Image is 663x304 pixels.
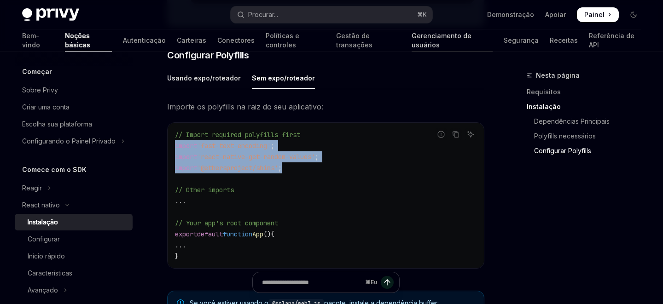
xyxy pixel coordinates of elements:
[336,29,401,52] a: Gestão de transações
[262,272,361,293] input: Faça uma pergunta...
[527,88,561,96] font: Requisitos
[412,32,471,49] font: Gerenciamento de usuários
[545,10,566,19] a: Apoiar
[527,99,648,114] a: Instalação
[423,11,427,18] font: K
[22,120,92,128] font: Escolha sua plataforma
[217,36,255,44] font: Conectores
[197,153,315,161] span: 'react-native-get-random-values'
[15,116,133,132] a: Escolha sua plataforma
[175,241,186,249] span: ...
[465,128,477,140] button: Pergunte à IA
[167,74,241,82] font: Usando expo/roteador
[65,32,90,49] font: Noções básicas
[65,29,112,52] a: Noções básicas
[252,74,315,82] font: Sem expo/roteador
[534,132,596,140] font: Polyfills necessários
[589,32,634,49] font: Referência de API
[450,128,462,140] button: Copie o conteúdo do bloco de código
[223,230,252,238] span: function
[15,180,133,196] button: Alternar seção React
[28,218,58,226] font: Instalação
[527,129,648,143] a: Polyfills necessários
[550,29,578,52] a: Receitas
[28,252,65,260] font: Início rápido
[197,230,223,238] span: default
[584,11,605,18] font: Painel
[487,10,534,19] a: Demonstração
[487,11,534,18] font: Demonstração
[545,11,566,18] font: Apoiar
[28,286,58,294] font: Avançado
[22,184,42,192] font: Reagir
[175,164,197,172] span: import
[336,32,372,49] font: Gestão de transações
[22,32,40,49] font: Bem-vindo
[175,252,179,260] span: }
[527,143,648,158] a: Configurar Polyfills
[15,282,133,298] button: Alternar seção Avançado
[175,197,186,205] span: ...
[123,36,166,44] font: Autenticação
[175,131,300,139] span: // Import required polyfills first
[15,99,133,115] a: Criar uma conta
[197,164,278,172] span: '@ethersproject/shims'
[217,29,255,52] a: Conectores
[527,103,561,110] font: Instalação
[252,230,263,238] span: App
[536,71,580,79] font: Nesta página
[167,102,323,111] font: Importe os polyfills na raiz do seu aplicativo:
[271,142,274,150] span: ;
[123,29,166,52] a: Autenticação
[175,219,278,227] span: // Your app's root component
[15,133,133,149] button: Alternar a seção Configurando o Painel Privado
[15,265,133,281] a: Características
[550,36,578,44] font: Receitas
[527,85,648,99] a: Requisitos
[15,231,133,247] a: Configurar
[589,29,641,52] a: Referência de API
[15,82,133,98] a: Sobre Privy
[435,128,447,140] button: Relatar código incorreto
[15,214,133,230] a: Instalação
[175,153,197,161] span: import
[381,276,394,289] button: Enviar mensagem
[266,29,325,52] a: Políticas e controles
[15,197,133,213] button: Alternar seção React Native
[417,11,423,18] font: ⌘
[504,29,539,52] a: Segurança
[248,11,278,18] font: Procurar...
[22,103,70,111] font: Criar uma conta
[175,142,197,150] span: import
[266,32,299,49] font: Políticas e controles
[271,230,274,238] span: {
[534,147,591,155] font: Configurar Polyfills
[22,86,58,94] font: Sobre Privy
[15,248,133,264] a: Início rápido
[167,50,249,61] font: Configurar Polyfills
[278,164,282,172] span: ;
[22,29,54,52] a: Bem-vindo
[175,230,197,238] span: export
[177,36,206,44] font: Carteiras
[412,29,493,52] a: Gerenciamento de usuários
[504,36,539,44] font: Segurança
[315,153,319,161] span: ;
[626,7,641,22] button: Alternar modo escuro
[22,68,52,75] font: Começar
[22,8,79,21] img: logotipo escuro
[197,142,271,150] span: 'fast-text-encoding'
[22,166,87,173] font: Comece com o SDK
[28,269,72,277] font: Características
[577,7,619,22] a: Painel
[177,29,206,52] a: Carteiras
[22,201,60,209] font: React nativo
[231,6,432,23] button: Pesquisa aberta
[175,186,234,194] span: // Other imports
[527,114,648,129] a: Dependências Principais
[534,117,610,125] font: Dependências Principais
[28,235,60,243] font: Configurar
[22,137,116,145] font: Configurando o Painel Privado
[263,230,271,238] span: ()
